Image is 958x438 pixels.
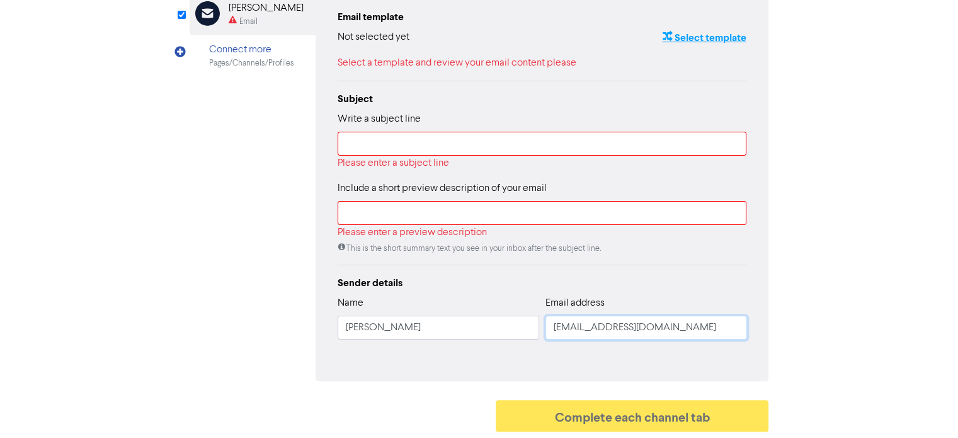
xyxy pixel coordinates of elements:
[338,9,747,25] div: Email template
[338,181,547,196] label: Include a short preview description of your email
[338,112,421,127] label: Write a subject line
[229,1,304,16] div: [PERSON_NAME]
[338,225,747,240] div: Please enter a preview description
[239,16,258,28] div: Email
[338,156,747,171] div: Please enter a subject line
[545,296,605,311] label: Email address
[209,42,294,57] div: Connect more
[338,91,747,107] div: Subject
[338,30,409,46] div: Not selected yet
[190,35,316,76] div: Connect morePages/Channels/Profiles
[338,275,747,291] div: Sender details
[895,377,958,438] iframe: Chat Widget
[661,30,746,46] button: Select template
[496,400,769,432] button: Complete each channel tab
[338,296,363,311] label: Name
[338,55,747,71] div: Select a template and review your email content please
[338,243,747,255] div: This is the short summary text you see in your inbox after the subject line.
[209,57,294,69] div: Pages/Channels/Profiles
